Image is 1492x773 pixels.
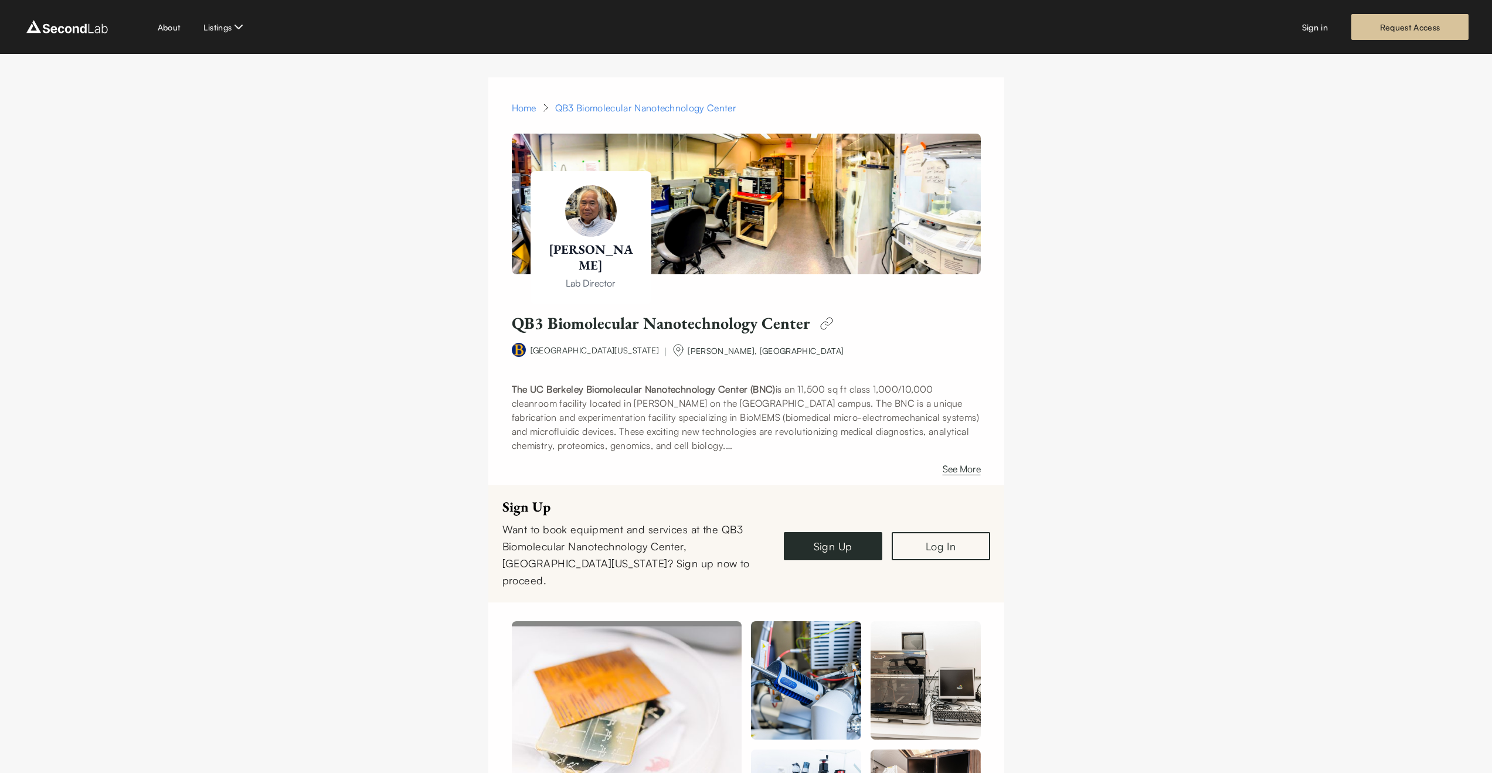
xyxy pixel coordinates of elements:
[892,532,990,560] a: Log In
[512,313,810,333] h1: QB3 Biomolecular Nanotechnology Center
[1351,14,1469,40] a: Request Access
[23,18,111,36] img: logo
[565,185,617,237] img: Paul Lum
[512,134,981,274] img: Paul Lum
[512,382,981,452] p: is an 11,500 sq ft class 1,000/10,000 cleanroom facility located in [PERSON_NAME] on the [GEOGRAP...
[688,346,844,356] span: [PERSON_NAME], [GEOGRAPHIC_DATA]
[784,532,882,560] a: Sign Up
[512,343,526,357] img: university
[555,101,736,115] div: QB3 Biomolecular Nanotechnology Center
[512,101,536,115] a: Home
[871,621,981,740] img: QB3 Biomolecular Nanotechnology Center 1
[751,621,861,740] img: QB3 Biomolecular Nanotechnology Center 1
[531,345,659,355] a: [GEOGRAPHIC_DATA][US_STATE]
[664,345,667,359] div: |
[547,241,635,274] h1: [PERSON_NAME]
[547,276,635,290] p: Lab Director
[502,499,770,514] div: Sign Up
[203,20,246,34] button: Listings
[943,462,981,481] button: See More
[815,312,838,335] img: edit
[1302,21,1328,33] a: Sign in
[512,383,776,395] strong: The UC Berkeley Biomolecular Nanotechnology Center (BNC)
[502,521,770,588] div: Want to book equipment and services at the QB3 Biomolecular Nanotechnology Center, [GEOGRAPHIC_DA...
[671,343,685,357] img: org-name
[158,21,181,33] a: About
